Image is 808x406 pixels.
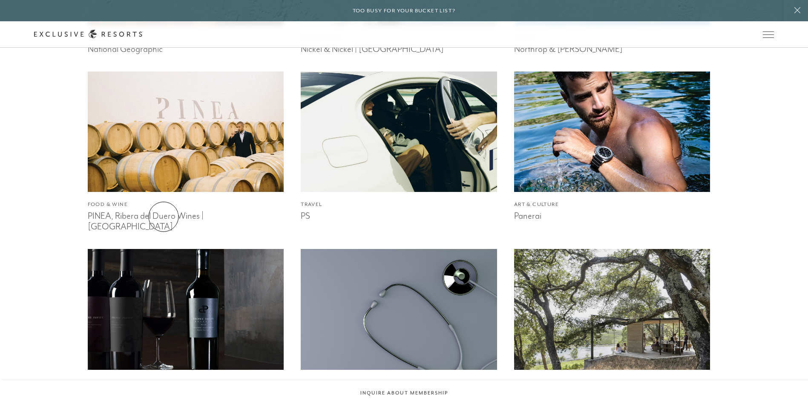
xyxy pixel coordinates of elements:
a: Art & CulturePanerai [514,71,710,221]
article: Learn More About Phifer Pavitt Winery | Napa Valley [88,249,284,399]
h6: Too busy for your bucket list? [353,7,456,15]
article: Learn More About Quintessa | Napa Valley [514,249,710,399]
h4: Food & Wine [514,378,710,386]
h4: Food & Wine [88,378,284,386]
a: Food & WineQuintessa | [GEOGRAPHIC_DATA] [514,249,710,399]
h3: National Geographic [88,42,284,54]
h4: Food & Wine [88,200,284,209]
h3: Northrop & [PERSON_NAME] [514,42,710,54]
a: Food & Wine[PERSON_NAME] Winery | [GEOGRAPHIC_DATA] [88,249,284,399]
article: Learn More About PS [301,71,497,232]
article: Learn More About Private Medical [301,249,497,399]
h4: Health & Wellness [301,378,497,386]
a: Health & WellnessPrivate Medical [301,249,497,399]
h3: PINEA, Ribera del Duero Wines | [GEOGRAPHIC_DATA] [88,209,284,232]
h3: PS [301,209,497,221]
iframe: Qualified Messenger [769,367,808,406]
h3: Nickel & Nickel | [GEOGRAPHIC_DATA] [301,42,497,54]
a: TravelPS [301,71,497,221]
h4: Travel [301,200,497,209]
button: Open navigation [763,31,774,37]
h3: Panerai [514,209,710,221]
h4: Art & Culture [514,200,710,209]
a: Food & WinePINEA, Ribera del Duero Wines | [GEOGRAPHIC_DATA] [88,71,284,232]
article: Learn More About PINEA, Ribera del Duero Wines | Spain [88,71,284,232]
article: Learn More About Panerai [514,71,710,232]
